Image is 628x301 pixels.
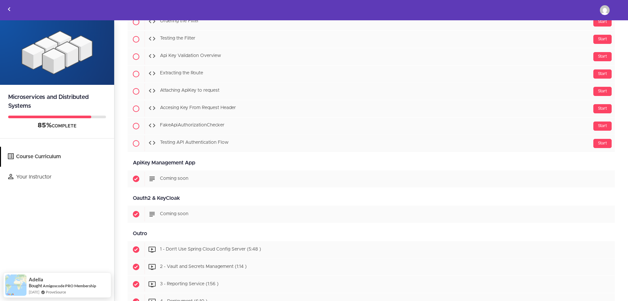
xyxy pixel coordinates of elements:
a: Completed item Coming soon [128,170,615,187]
a: Start Ordering the Filter [128,13,615,30]
a: Start Testing API Authentication Flow [128,135,615,152]
a: Completed item 3 - Reporting Service (1:56 ) [128,276,615,293]
span: 2 - Vault and Secrets Management (1:14 ) [160,265,247,269]
span: 3 - Reporting Service (1:56 ) [160,282,218,287]
a: Completed item 1 - Don't Use Spring Cloud Config Server (5:48 ) [128,241,615,258]
span: Coming soon [160,177,188,181]
span: Completed item [128,258,145,275]
svg: Back to courses [5,5,13,13]
a: Completed item 2 - Vault and Secrets Management (1:14 ) [128,258,615,275]
span: Completed item [128,206,145,223]
a: Start FakeApiAuthorizationChecker [128,118,615,135]
a: Start Attaching ApiKey to request [128,83,615,100]
span: Bought [29,283,42,288]
span: Testing API Authentication Flow [160,141,229,145]
a: Completed item Coming soon [128,206,615,223]
a: Start Api Key Validation Overview [128,48,615,65]
span: Testing the Filter [160,36,195,41]
a: Your Instructor [1,167,114,187]
span: Adella [29,277,43,282]
a: Course Curriculum [1,147,114,167]
span: Accesing Key From Request Header [160,106,236,110]
span: 85% [38,122,52,129]
div: Start [593,69,612,79]
span: Coming soon [160,212,188,216]
a: Start Testing the Filter [128,31,615,48]
span: Ordering the Filter [160,19,199,24]
span: Extracting the Route [160,71,203,76]
span: FakeApiAuthorizationChecker [160,123,224,128]
div: ApiKey Management App [128,156,615,170]
a: Start Extracting the Route [128,66,615,83]
span: 1 - Don't Use Spring Cloud Config Server (5:48 ) [160,247,261,252]
span: Completed item [128,170,145,187]
div: Start [593,87,612,96]
a: Back to courses [0,0,18,20]
div: Start [593,17,612,27]
img: provesource social proof notification image [5,274,26,296]
div: Start [593,122,612,131]
div: Start [593,104,612,113]
div: Oauth2 & KeyCloak [128,191,615,206]
span: Completed item [128,276,145,293]
a: Start Accesing Key From Request Header [128,100,615,117]
div: COMPLETE [8,122,106,130]
span: [DATE] [29,289,39,295]
div: Outro [128,226,615,241]
div: Start [593,52,612,61]
div: Start [593,139,612,148]
span: Completed item [128,241,145,258]
div: Start [593,35,612,44]
a: Amigoscode PRO Membership [43,283,96,289]
span: Attaching ApiKey to request [160,88,219,93]
a: ProveSource [46,289,66,295]
span: Api Key Validation Overview [160,54,221,58]
img: kacperkapela1@gmail.com [600,5,610,15]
